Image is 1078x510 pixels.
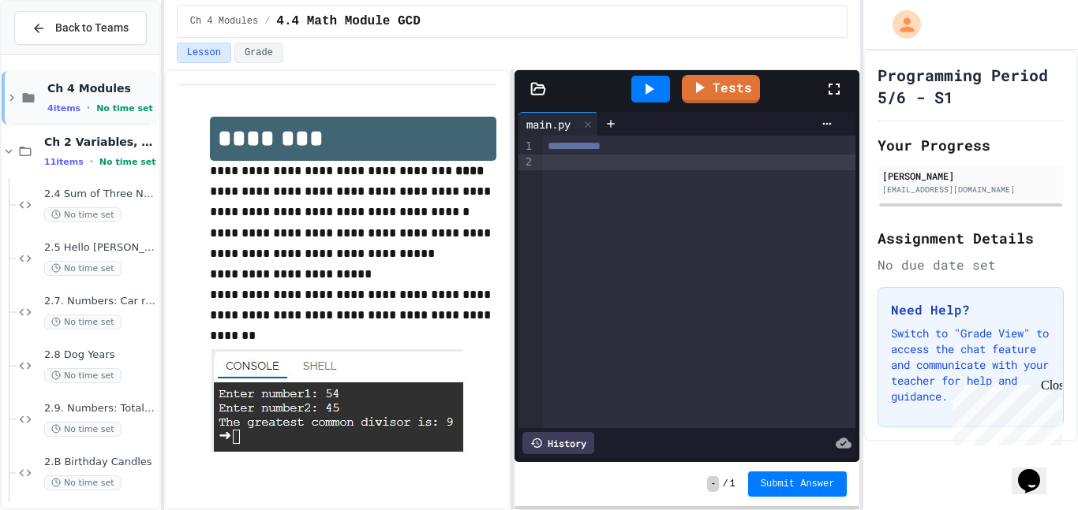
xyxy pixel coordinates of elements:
[90,155,93,168] span: •
[947,378,1062,445] iframe: chat widget
[44,157,84,167] span: 11 items
[882,169,1059,183] div: [PERSON_NAME]
[748,471,848,497] button: Submit Answer
[96,103,153,114] span: No time set
[6,6,109,100] div: Chat with us now!Close
[44,368,122,383] span: No time set
[761,478,835,490] span: Submit Answer
[44,475,122,490] span: No time set
[55,20,129,36] span: Back to Teams
[177,43,231,63] button: Lesson
[722,478,728,490] span: /
[518,116,578,132] div: main.py
[891,326,1050,404] p: Switch to "Grade View" to access the chat feature and communicate with your teacher for help and ...
[44,422,122,437] span: No time set
[44,207,122,222] span: No time set
[47,81,156,95] span: Ch 4 Modules
[518,154,534,170] div: 2
[682,75,760,103] a: Tests
[44,402,156,415] span: 2.9. Numbers: Total cost
[707,476,719,492] span: -
[1012,447,1062,494] iframe: chat widget
[522,432,594,454] div: History
[878,227,1064,249] h2: Assignment Details
[276,12,420,31] span: 4.4 Math Module GCD
[518,139,534,154] div: 1
[264,15,270,28] span: /
[44,188,156,201] span: 2.4 Sum of Three Numbers
[891,300,1050,319] h3: Need Help?
[878,255,1064,274] div: No due date set
[44,261,122,276] span: No time set
[44,315,122,329] span: No time set
[44,135,156,149] span: Ch 2 Variables, Statements & Expressions
[47,103,80,114] span: 4 items
[44,348,156,362] span: 2.8 Dog Years
[190,15,258,28] span: Ch 4 Modules
[44,295,156,308] span: 2.7. Numbers: Car route
[878,134,1064,156] h2: Your Progress
[730,478,736,490] span: 1
[876,6,925,43] div: My Account
[518,112,598,136] div: main.py
[14,11,147,45] button: Back to Teams
[87,102,90,114] span: •
[44,241,156,255] span: 2.5 Hello [PERSON_NAME]
[878,64,1064,108] h1: Programming Period 5/6 - S1
[234,43,283,63] button: Grade
[44,456,156,469] span: 2.B Birthday Candles
[99,157,156,167] span: No time set
[882,184,1059,195] div: [EMAIL_ADDRESS][DOMAIN_NAME]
